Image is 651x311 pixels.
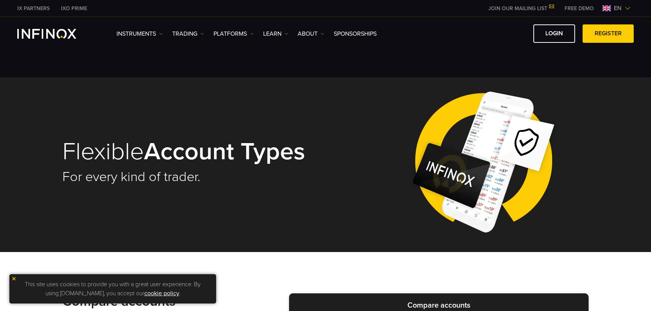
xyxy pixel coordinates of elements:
[298,29,324,38] a: ABOUT
[334,29,377,38] a: SPONSORSHIPS
[172,29,204,38] a: TRADING
[144,137,305,166] strong: Account Types
[213,29,254,38] a: PLATFORMS
[533,24,575,43] a: LOGIN
[144,290,179,297] a: cookie policy
[583,24,634,43] a: REGISTER
[483,5,559,12] a: JOIN OUR MAILING LIST
[263,29,288,38] a: Learn
[611,4,625,13] span: en
[13,278,212,300] p: This site uses cookies to provide you with a great user experience. By using [DOMAIN_NAME], you a...
[117,29,163,38] a: Instruments
[62,169,315,185] h2: For every kind of trader.
[407,301,470,310] strong: Compare accounts
[12,5,55,12] a: INFINOX
[55,5,93,12] a: INFINOX
[17,29,94,39] a: INFINOX Logo
[11,276,17,281] img: yellow close icon
[62,139,315,165] h1: Flexible
[559,5,600,12] a: INFINOX MENU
